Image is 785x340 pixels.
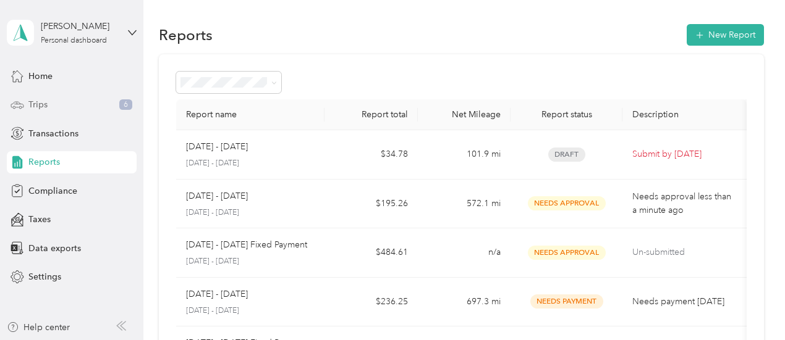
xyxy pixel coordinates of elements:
[632,295,737,309] p: Needs payment [DATE]
[325,278,417,327] td: $236.25
[7,321,70,334] button: Help center
[418,99,511,130] th: Net Mileage
[186,288,248,301] p: [DATE] - [DATE]
[418,278,511,327] td: 697.3 mi
[530,294,603,309] span: Needs Payment
[28,242,81,255] span: Data exports
[119,99,132,110] span: 6
[632,147,737,161] p: Submit by [DATE]
[418,228,511,278] td: n/a
[41,37,107,44] div: Personal dashboard
[418,130,511,180] td: 101.9 mi
[622,99,747,130] th: Description
[528,246,606,260] span: Needs Approval
[186,207,315,218] p: [DATE] - [DATE]
[325,130,417,180] td: $34.78
[176,99,325,130] th: Report name
[28,127,78,140] span: Transactions
[520,109,613,120] div: Report status
[418,180,511,229] td: 572.1 mi
[41,20,118,33] div: [PERSON_NAME]
[186,238,307,252] p: [DATE] - [DATE] Fixed Payment
[528,196,606,210] span: Needs Approval
[186,256,315,267] p: [DATE] - [DATE]
[632,190,737,217] p: Needs approval less than a minute ago
[325,99,417,130] th: Report total
[325,180,417,229] td: $195.26
[28,185,77,197] span: Compliance
[632,246,737,259] p: Un-submitted
[186,140,248,154] p: [DATE] - [DATE]
[186,158,315,169] p: [DATE] - [DATE]
[186,305,315,317] p: [DATE] - [DATE]
[548,147,585,162] span: Draft
[28,213,51,226] span: Taxes
[716,271,785,340] iframe: Everlance-gr Chat Button Frame
[325,228,417,278] td: $484.61
[28,98,48,111] span: Trips
[28,70,53,83] span: Home
[687,24,764,46] button: New Report
[28,270,61,283] span: Settings
[159,28,213,41] h1: Reports
[28,155,60,168] span: Reports
[186,189,248,203] p: [DATE] - [DATE]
